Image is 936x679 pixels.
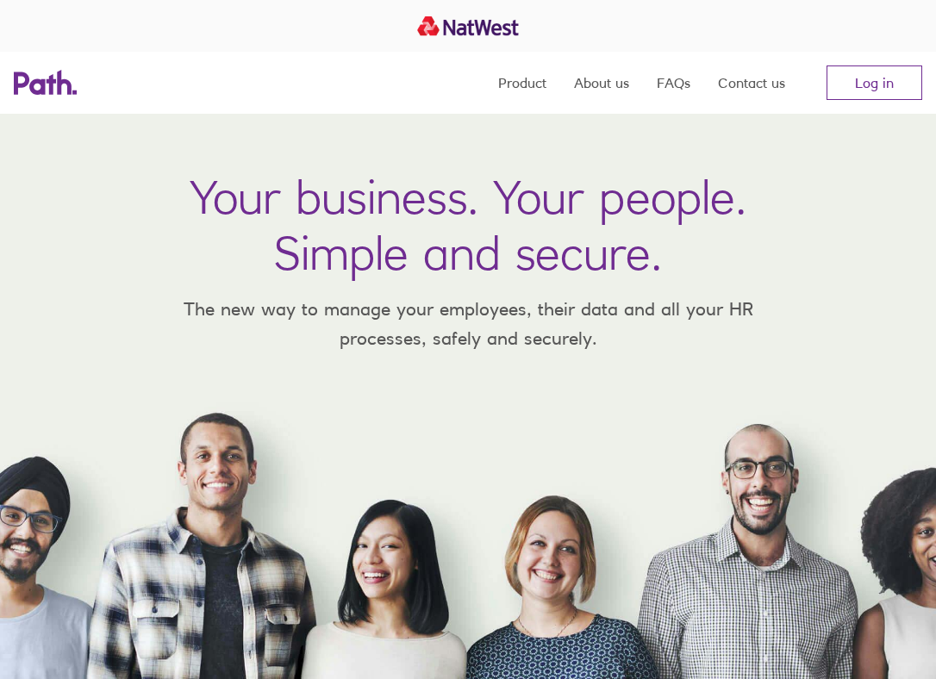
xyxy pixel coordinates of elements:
[718,52,785,114] a: Contact us
[498,52,546,114] a: Product
[190,169,746,281] h1: Your business. Your people. Simple and secure.
[827,65,922,100] a: Log in
[158,295,778,352] p: The new way to manage your employees, their data and all your HR processes, safely and securely.
[574,52,629,114] a: About us
[657,52,690,114] a: FAQs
